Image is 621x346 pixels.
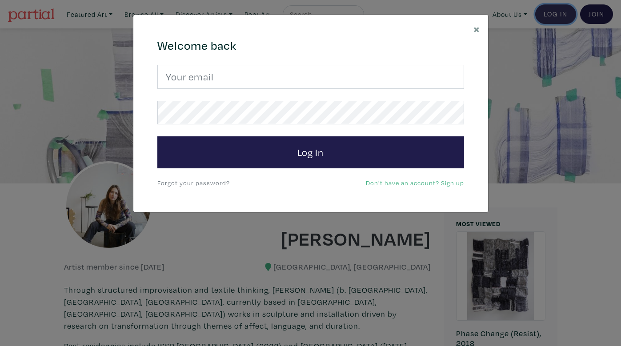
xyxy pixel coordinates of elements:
h4: Welcome back [157,39,464,53]
button: Close [465,15,488,43]
a: Forgot your password? [157,179,230,187]
span: × [473,21,480,36]
button: Log In [157,136,464,168]
input: Your email [157,65,464,89]
a: Don't have an account? Sign up [366,179,464,187]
